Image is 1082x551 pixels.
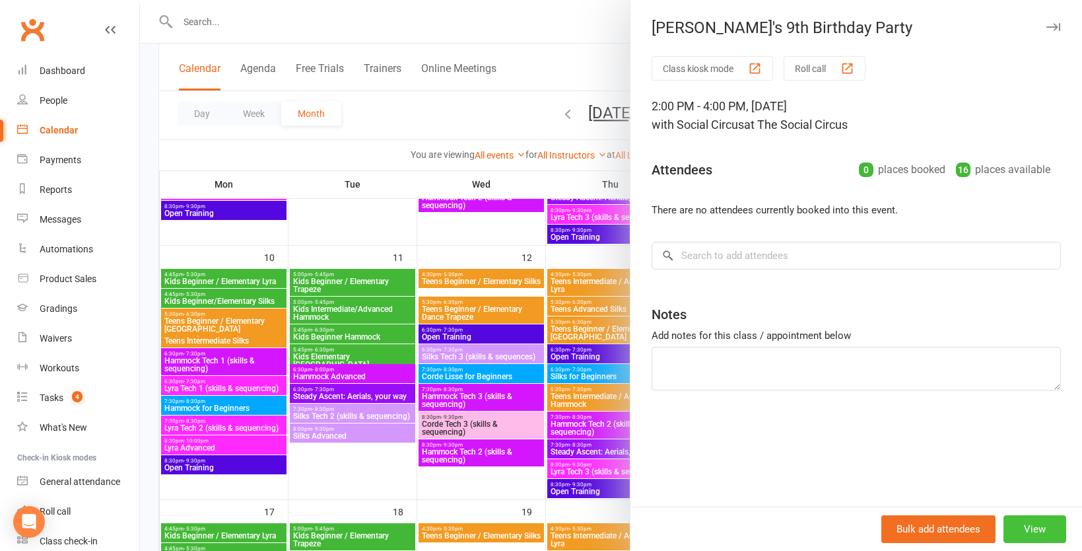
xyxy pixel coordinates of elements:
[956,161,1050,179] div: places available
[17,145,139,175] a: Payments
[17,235,139,264] a: Automations
[652,118,744,131] span: with Social Circus
[17,467,139,497] a: General attendance kiosk mode
[17,175,139,205] a: Reports
[40,363,79,373] div: Workouts
[859,163,873,177] div: 0
[40,65,85,76] div: Dashboard
[17,205,139,235] a: Messages
[40,274,96,284] div: Product Sales
[17,116,139,145] a: Calendar
[17,497,139,527] a: Roll call
[72,391,83,402] span: 4
[40,476,120,487] div: General attendance
[784,56,865,81] button: Roll call
[40,392,63,403] div: Tasks
[40,244,93,254] div: Automations
[652,97,1061,134] div: 2:00 PM - 4:00 PM, [DATE]
[17,383,139,413] a: Tasks 4
[956,163,970,177] div: 16
[40,303,77,314] div: Gradings
[40,125,78,135] div: Calendar
[652,328,1061,344] div: Add notes for this class / appointment below
[652,56,773,81] button: Class kiosk mode
[40,214,81,225] div: Messages
[40,506,71,517] div: Roll call
[17,324,139,353] a: Waivers
[40,333,72,344] div: Waivers
[652,202,1061,218] li: There are no attendees currently booked into this event.
[17,56,139,86] a: Dashboard
[40,95,67,106] div: People
[652,242,1061,270] input: Search to add attendees
[652,161,712,179] div: Attendees
[744,118,848,131] span: at The Social Circus
[17,413,139,443] a: What's New
[17,264,139,294] a: Product Sales
[1003,515,1066,543] button: View
[17,353,139,383] a: Workouts
[40,536,98,546] div: Class check-in
[40,155,81,165] div: Payments
[652,305,687,324] div: Notes
[13,506,45,538] div: Open Intercom Messenger
[40,422,87,433] div: What's New
[630,18,1082,37] div: [PERSON_NAME]'s 9th Birthday Party
[859,161,945,179] div: places booked
[40,184,72,195] div: Reports
[17,294,139,324] a: Gradings
[881,515,996,543] button: Bulk add attendees
[16,13,49,46] a: Clubworx
[17,86,139,116] a: People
